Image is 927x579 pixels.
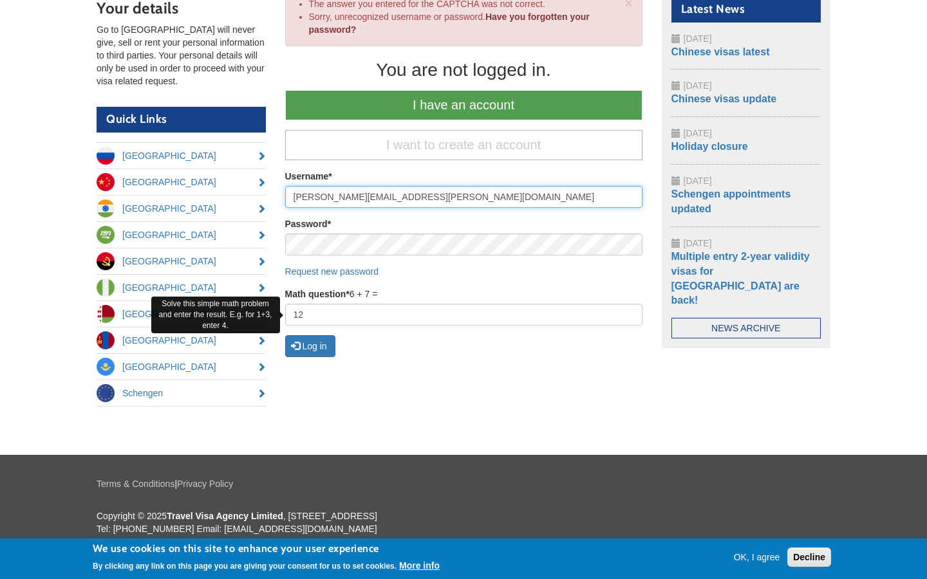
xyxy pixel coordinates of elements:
[309,10,619,36] li: Sorry, unrecognized username or password.
[177,479,233,489] a: Privacy Policy
[97,169,266,195] a: [GEOGRAPHIC_DATA]
[684,238,712,248] span: [DATE]
[671,188,791,214] a: Schengen appointments updated
[671,93,777,104] a: Chinese visas update
[97,477,830,490] p: |
[97,479,174,489] a: Terms & Conditions
[671,251,810,306] a: Multiple entry 2-year validity visas for [GEOGRAPHIC_DATA] are back!
[97,354,266,380] a: [GEOGRAPHIC_DATA]
[97,510,830,535] p: Copyright © 2025 , [STREET_ADDRESS] Tel: [PHONE_NUMBER] Email: [EMAIL_ADDRESS][DOMAIN_NAME]
[285,288,350,300] label: Math question
[328,171,332,181] span: This field is required.
[97,301,266,327] a: [GEOGRAPHIC_DATA]
[285,59,642,81] div: You are not logged in.
[97,275,266,300] a: [GEOGRAPHIC_DATA]
[285,266,379,277] a: Request new password
[684,176,712,186] span: [DATE]
[671,46,770,57] a: Chinese visas latest
[97,248,266,274] a: [GEOGRAPHIC_DATA]
[97,222,266,248] a: [GEOGRAPHIC_DATA]
[151,297,280,333] div: Solve this simple math problem and enter the result. E.g. for 1+3, enter 4.
[684,80,712,91] span: [DATE]
[285,335,335,357] button: Log in
[328,219,331,229] span: This field is required.
[97,196,266,221] a: [GEOGRAPHIC_DATA]
[97,327,266,353] a: [GEOGRAPHIC_DATA]
[671,141,748,152] a: Holiday closure
[285,90,642,120] a: I have an account
[671,318,821,338] a: News Archive
[97,380,266,406] a: Schengen
[285,170,332,183] label: Username
[285,130,642,160] a: I want to create an account
[97,143,266,169] a: [GEOGRAPHIC_DATA]
[285,288,642,326] div: 6 + 7 =
[97,23,266,87] p: Go to [GEOGRAPHIC_DATA] will never give, sell or rent your personal information to third parties....
[729,551,785,564] button: OK, I agree
[399,559,440,572] button: More info
[684,33,712,44] span: [DATE]
[309,12,590,35] a: Have you forgotten your password?
[684,128,712,138] span: [DATE]
[787,547,831,567] button: Decline
[167,511,283,521] strong: Travel Visa Agency Limited
[346,289,349,299] span: This field is required.
[93,562,397,571] p: By clicking any link on this page you are giving your consent for us to set cookies.
[285,217,332,230] label: Password
[93,542,440,556] h2: We use cookies on this site to enhance your user experience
